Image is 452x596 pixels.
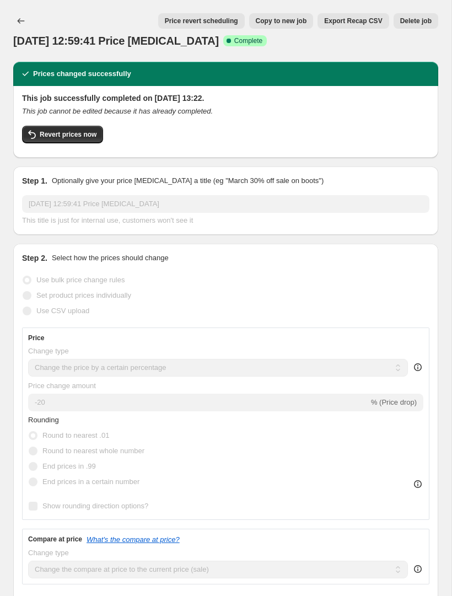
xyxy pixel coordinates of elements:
p: Select how the prices should change [52,253,169,264]
span: [DATE] 12:59:41 Price [MEDICAL_DATA] [13,35,219,47]
input: 30% off holiday sale [22,195,429,213]
i: This job cannot be edited because it has already completed. [22,107,213,115]
button: Price revert scheduling [158,13,245,29]
button: Export Recap CSV [318,13,389,29]
span: Round to nearest .01 [42,431,109,439]
span: Use bulk price change rules [36,276,125,284]
h3: Compare at price [28,535,82,544]
span: Revert prices now [40,130,96,139]
span: Use CSV upload [36,307,89,315]
h3: Price [28,334,44,342]
button: Delete job [394,13,438,29]
span: End prices in .99 [42,462,96,470]
span: This title is just for internal use, customers won't see it [22,216,193,224]
h2: Step 2. [22,253,47,264]
span: Rounding [28,416,59,424]
span: Set product prices individually [36,291,131,299]
span: Change type [28,347,69,355]
span: Delete job [400,17,432,25]
h2: Prices changed successfully [33,68,131,79]
span: Change type [28,549,69,557]
button: Revert prices now [22,126,103,143]
div: help [412,362,423,373]
h2: Step 1. [22,175,47,186]
span: Export Recap CSV [324,17,382,25]
p: Optionally give your price [MEDICAL_DATA] a title (eg "March 30% off sale on boots") [52,175,324,186]
span: Copy to new job [256,17,307,25]
button: Copy to new job [249,13,314,29]
button: Price change jobs [13,13,29,29]
span: Complete [234,36,262,45]
input: -15 [28,394,369,411]
span: Price revert scheduling [165,17,238,25]
span: Round to nearest whole number [42,447,144,455]
span: % (Price drop) [371,398,417,406]
h2: This job successfully completed on [DATE] 13:22. [22,93,429,104]
span: Show rounding direction options? [42,502,148,510]
button: What's the compare at price? [87,535,180,544]
span: Price change amount [28,382,96,390]
div: help [412,563,423,574]
span: End prices in a certain number [42,477,139,486]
